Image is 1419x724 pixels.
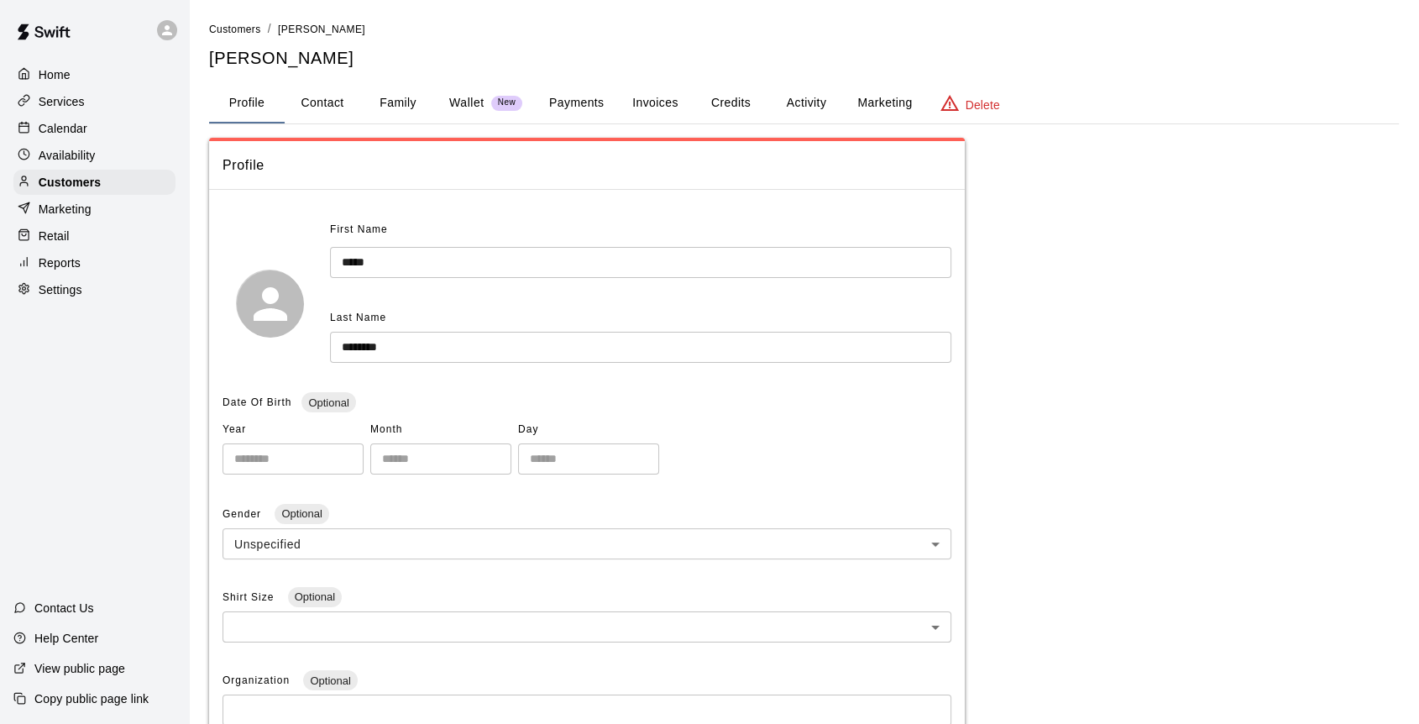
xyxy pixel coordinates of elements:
[449,94,484,112] p: Wallet
[223,417,364,443] span: Year
[209,22,261,35] a: Customers
[13,223,175,249] a: Retail
[13,116,175,141] a: Calendar
[966,97,1000,113] p: Delete
[275,507,328,520] span: Optional
[536,83,617,123] button: Payments
[34,630,98,647] p: Help Center
[13,197,175,222] a: Marketing
[13,277,175,302] a: Settings
[518,417,659,443] span: Day
[223,528,951,559] div: Unspecified
[209,83,1399,123] div: basic tabs example
[34,600,94,616] p: Contact Us
[39,281,82,298] p: Settings
[13,89,175,114] a: Services
[13,62,175,87] a: Home
[693,83,768,123] button: Credits
[39,254,81,271] p: Reports
[13,143,175,168] a: Availability
[223,508,264,520] span: Gender
[39,174,101,191] p: Customers
[39,66,71,83] p: Home
[209,83,285,123] button: Profile
[278,24,365,35] span: [PERSON_NAME]
[223,155,951,176] span: Profile
[39,120,87,137] p: Calendar
[491,97,522,108] span: New
[223,674,293,686] span: Organization
[209,47,1399,70] h5: [PERSON_NAME]
[39,201,92,218] p: Marketing
[34,690,149,707] p: Copy public page link
[768,83,844,123] button: Activity
[223,396,291,408] span: Date Of Birth
[285,83,360,123] button: Contact
[34,660,125,677] p: View public page
[39,93,85,110] p: Services
[617,83,693,123] button: Invoices
[13,250,175,275] a: Reports
[360,83,436,123] button: Family
[209,24,261,35] span: Customers
[223,591,278,603] span: Shirt Size
[288,590,342,603] span: Optional
[39,228,70,244] p: Retail
[268,20,271,38] li: /
[39,147,96,164] p: Availability
[370,417,511,443] span: Month
[330,312,386,323] span: Last Name
[844,83,925,123] button: Marketing
[330,217,388,244] span: First Name
[301,396,355,409] span: Optional
[303,674,357,687] span: Optional
[13,170,175,195] a: Customers
[209,20,1399,39] nav: breadcrumb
